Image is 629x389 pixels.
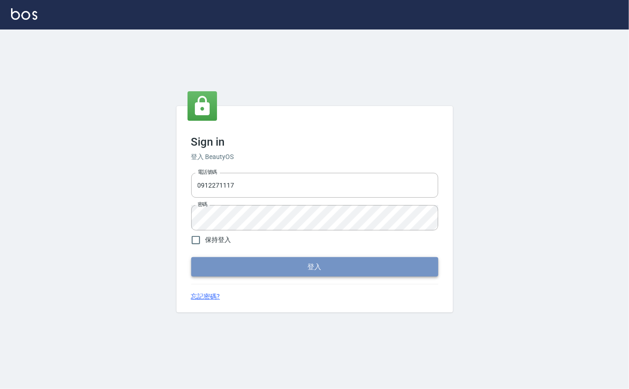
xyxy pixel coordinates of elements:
span: 保持登入 [206,235,231,245]
h6: 登入 BeautyOS [191,152,438,162]
img: Logo [11,8,37,20]
button: 登入 [191,257,438,277]
a: 忘記密碼? [191,292,220,301]
label: 電話號碼 [198,169,217,176]
h3: Sign in [191,136,438,148]
label: 密碼 [198,201,207,208]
